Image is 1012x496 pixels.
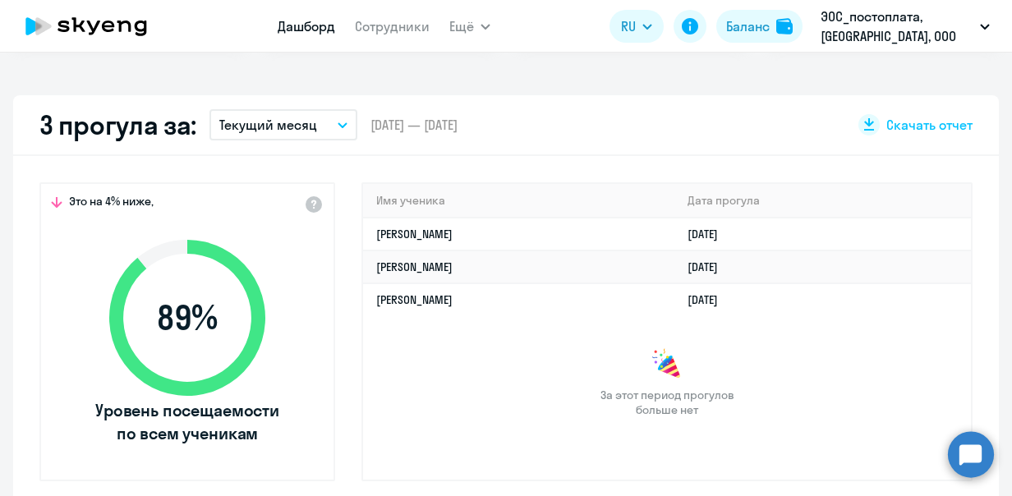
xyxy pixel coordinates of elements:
[621,16,636,36] span: RU
[688,227,731,241] a: [DATE]
[69,194,154,214] span: Это на 4% ниже,
[219,115,317,135] p: Текущий месяц
[39,108,196,141] h2: 3 прогула за:
[688,259,731,274] a: [DATE]
[821,7,973,46] p: ЭОС_постоплата, [GEOGRAPHIC_DATA], ООО
[93,399,282,445] span: Уровень посещаемости по всем ученикам
[449,16,474,36] span: Ещё
[776,18,793,34] img: balance
[376,292,453,307] a: [PERSON_NAME]
[355,18,430,34] a: Сотрудники
[449,10,490,43] button: Ещё
[209,109,357,140] button: Текущий месяц
[886,116,973,134] span: Скачать отчет
[363,184,674,218] th: Имя ученика
[93,298,282,338] span: 89 %
[370,116,458,134] span: [DATE] — [DATE]
[609,10,664,43] button: RU
[674,184,971,218] th: Дата прогула
[688,292,731,307] a: [DATE]
[726,16,770,36] div: Баланс
[651,348,683,381] img: congrats
[812,7,998,46] button: ЭОС_постоплата, [GEOGRAPHIC_DATA], ООО
[278,18,335,34] a: Дашборд
[376,227,453,241] a: [PERSON_NAME]
[598,388,736,417] span: За этот период прогулов больше нет
[376,259,453,274] a: [PERSON_NAME]
[716,10,803,43] button: Балансbalance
